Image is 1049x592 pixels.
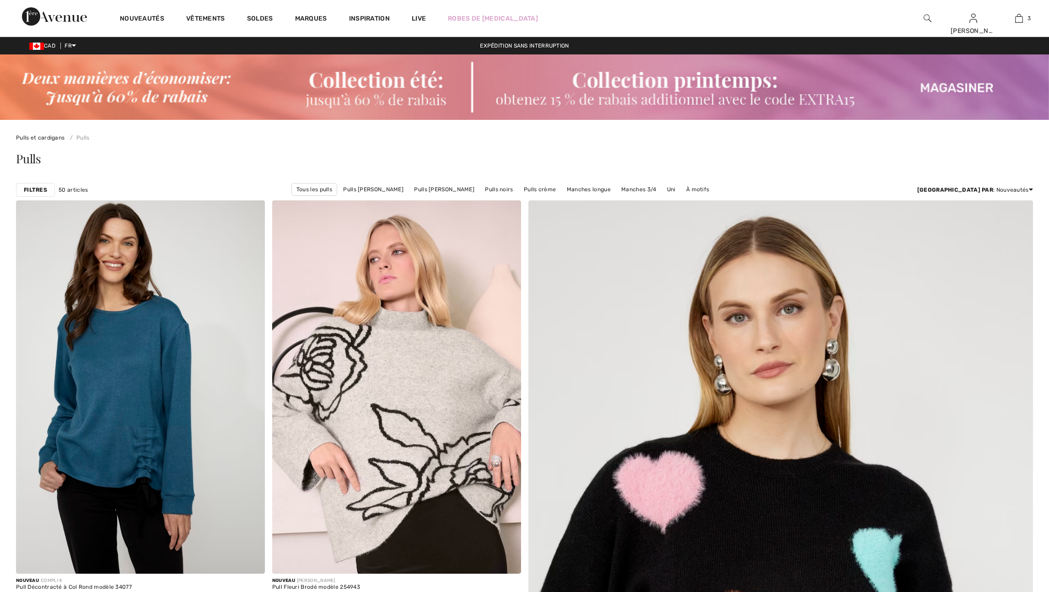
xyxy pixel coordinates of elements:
[247,15,273,24] a: Soldes
[480,183,517,195] a: Pulls noirs
[1015,13,1023,24] img: Mon panier
[1027,14,1031,22] span: 3
[349,15,390,24] span: Inspiration
[16,584,132,591] div: Pull Décontracté à Col Rond modèle 34077
[16,577,132,584] div: COMPLI K
[448,14,538,23] a: Robes de [MEDICAL_DATA]
[24,186,47,194] strong: Filtres
[22,7,87,26] img: 1ère Avenue
[59,186,88,194] span: 50 articles
[990,523,1040,546] iframe: Ouvre un widget dans lequel vous pouvez trouver plus d’informations
[339,183,408,195] a: Pulls [PERSON_NAME]
[295,15,327,24] a: Marques
[16,578,39,583] span: Nouveau
[16,200,265,574] img: Pull Décontracté à Col Rond modèle 34077. Paon
[272,200,521,574] img: Pull Fleuri Brodé modèle 254943. Oatmeal melange/black
[519,183,560,195] a: Pulls crème
[924,13,931,24] img: recherche
[120,15,164,24] a: Nouveautés
[969,13,977,24] img: Mes infos
[917,186,1033,194] div: : Nouveautés
[562,183,615,195] a: Manches longue
[969,14,977,22] a: Se connecter
[272,584,360,591] div: Pull Fleuri Brodé modèle 254943
[186,15,225,24] a: Vêtements
[272,578,295,583] span: Nouveau
[291,183,337,196] a: Tous les pulls
[16,151,41,167] span: Pulls
[272,577,360,584] div: [PERSON_NAME]
[951,26,995,36] div: [PERSON_NAME]
[66,135,90,141] a: Pulls
[29,43,59,49] span: CAD
[29,43,44,50] img: Canadian Dollar
[662,183,680,195] a: Uni
[16,135,65,141] a: Pulls et cardigans
[917,187,993,193] strong: [GEOGRAPHIC_DATA] par
[412,14,426,23] a: Live
[65,43,76,49] span: FR
[409,183,479,195] a: Pulls [PERSON_NAME]
[682,183,714,195] a: À motifs
[617,183,661,195] a: Manches 3/4
[996,13,1041,24] a: 3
